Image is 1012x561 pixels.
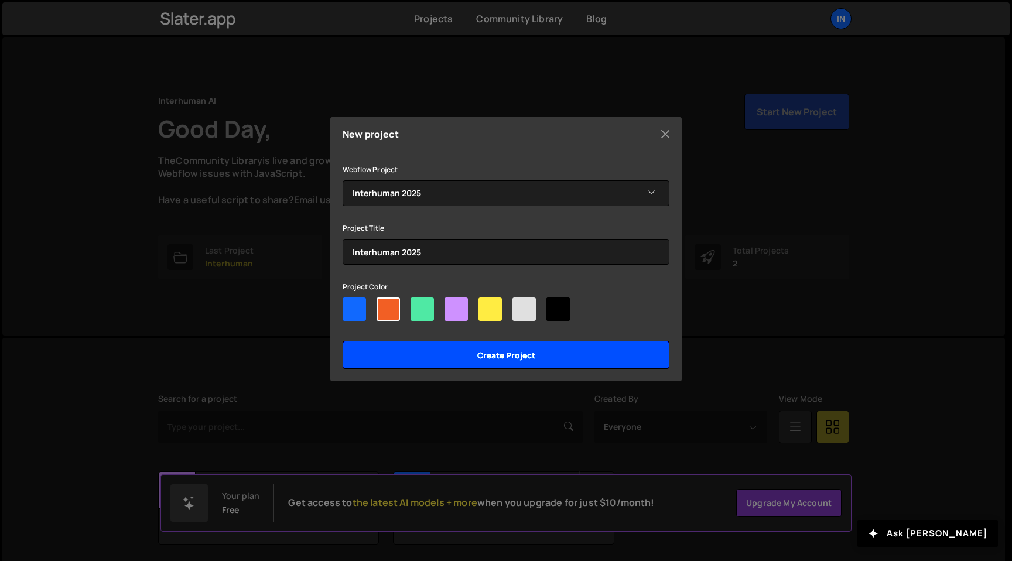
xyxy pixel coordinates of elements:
input: Create project [343,341,669,369]
label: Project Title [343,223,384,234]
button: Ask [PERSON_NAME] [857,520,998,547]
input: Project name [343,239,669,265]
label: Webflow Project [343,164,398,176]
label: Project Color [343,281,388,293]
button: Close [657,125,674,143]
h5: New project [343,129,399,139]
